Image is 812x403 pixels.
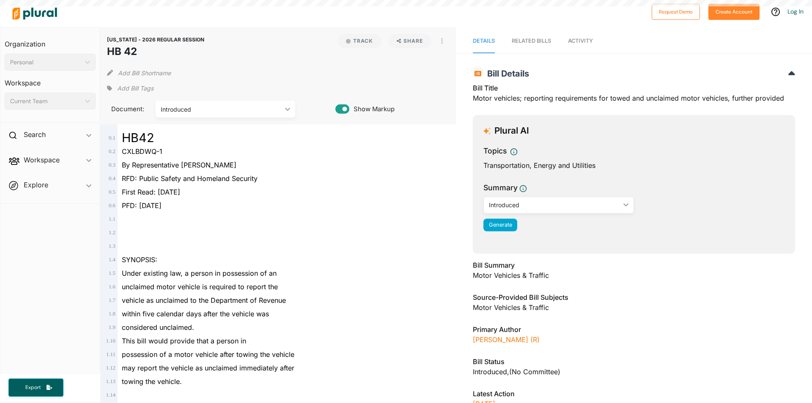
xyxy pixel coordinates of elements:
span: considered unclaimed. [122,323,194,332]
a: Request Demo [652,7,700,16]
span: vehicle as unclaimed to the Department of Revenue [122,296,286,304]
h2: Search [24,130,46,139]
span: PFD: [DATE] [122,201,162,210]
span: This bill would provide that a person in [122,337,246,345]
a: Log In [787,8,804,15]
span: 1 . 6 [109,284,115,290]
a: Activity [568,29,593,53]
div: RELATED BILLS [512,37,551,45]
span: 1 . 4 [109,257,115,263]
div: Current Team [10,97,82,106]
span: Under existing law, a person in possession of an [122,269,277,277]
span: 1 . 2 [109,230,115,236]
div: Introduced [489,200,620,209]
span: 1 . 13 [106,378,115,384]
h3: Bill Status [473,356,795,367]
h3: Bill Summary [473,260,795,270]
h3: Bill Title [473,83,795,93]
span: Export [19,384,47,391]
a: Create Account [708,7,760,16]
span: 0 . 2 [109,148,115,154]
span: 0 . 4 [109,175,115,181]
h3: Plural AI [494,126,529,136]
button: Request Demo [652,4,700,20]
a: Details [473,29,495,53]
div: Motor vehicles; reporting requirements for towed and unclaimed motor vehicles, further provided [473,83,795,108]
span: 0 . 6 [109,203,115,208]
div: Transportation, Energy and Utilities [483,160,785,170]
span: 1 . 5 [109,270,115,276]
span: towing the vehicle. [122,377,182,386]
span: 1 . 9 [109,324,115,330]
span: First Read: [DATE] [122,188,180,196]
span: Show Markup [349,104,395,114]
span: 0 . 1 [109,135,115,141]
span: 1 . 3 [109,243,115,249]
span: Document: [107,104,145,114]
a: [PERSON_NAME] (R) [473,335,540,344]
span: Generate [489,222,512,228]
span: 1 . 1 [109,216,115,222]
button: Create Account [708,4,760,20]
span: Bill Details [483,69,529,79]
h3: Source-Provided Bill Subjects [473,292,795,302]
h3: Latest Action [473,389,795,399]
span: SYNOPSIS: [122,255,157,264]
span: By Representative [PERSON_NAME] [122,161,236,169]
span: 1 . 8 [109,311,115,317]
a: RELATED BILLS [512,29,551,53]
span: Details [473,38,495,44]
span: possession of a motor vehicle after towing the vehicle [122,350,294,359]
span: 0 . 3 [109,162,115,168]
span: Add Bill Tags [117,84,154,93]
span: 1 . 12 [106,365,115,371]
button: Generate [483,219,517,231]
h3: Primary Author [473,324,795,334]
button: Share [388,34,432,48]
span: RFD: Public Safety and Homeland Security [122,174,258,183]
h3: Summary [483,182,518,193]
button: Share [385,34,435,48]
div: Introduced , (no committee) [473,367,795,377]
div: Motor Vehicles & Traffic [473,260,795,285]
span: HB42 [122,130,154,145]
h1: HB 42 [107,44,204,59]
span: may report the vehicle as unclaimed immediately after [122,364,294,372]
span: 1 . 10 [106,338,115,344]
span: 1 . 11 [106,351,115,357]
span: within five calendar days after the vehicle was [122,310,269,318]
span: CXLBDWQ-1 [122,147,162,156]
span: 0 . 5 [109,189,115,195]
span: Activity [568,38,593,44]
div: Introduced [161,105,282,114]
div: Motor Vehicles & Traffic [473,302,795,313]
h3: Organization [5,32,96,50]
button: Track [337,34,381,48]
button: Export [8,378,63,397]
span: unclaimed motor vehicle is required to report the [122,282,278,291]
span: [US_STATE] - 2026 REGULAR SESSION [107,36,204,43]
div: Personal [10,58,82,67]
h3: Workspace [5,71,96,89]
button: Add Bill Shortname [118,66,171,80]
div: Add tags [107,82,154,95]
h3: Topics [483,145,507,156]
span: 1 . 14 [106,392,115,398]
span: 1 . 7 [109,297,115,303]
